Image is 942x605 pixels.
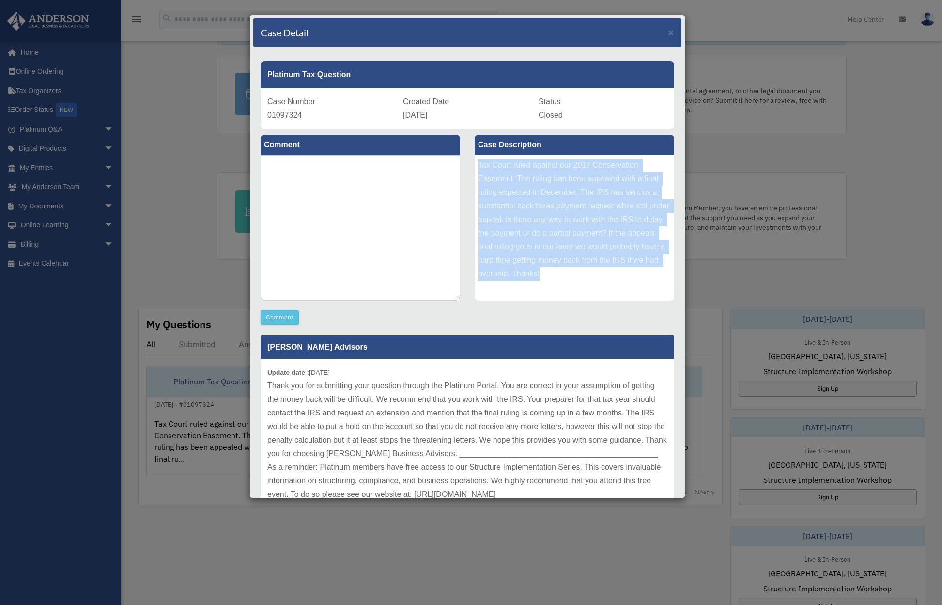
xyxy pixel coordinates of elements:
[261,310,299,325] button: Comment
[668,27,674,38] span: ×
[261,135,460,155] label: Comment
[267,97,315,106] span: Case Number
[267,369,330,376] small: [DATE]
[267,369,309,376] b: Update date :
[261,335,674,359] p: [PERSON_NAME] Advisors
[475,155,674,301] div: Tax Court ruled against our 2017 Conservation Easement. The ruling has been appealed with a final...
[668,27,674,37] button: Close
[539,97,560,106] span: Status
[539,111,563,119] span: Closed
[267,379,667,501] p: Thank you for submitting your question through the Platinum Portal. You are correct in your assum...
[475,135,674,155] label: Case Description
[267,111,302,119] span: 01097324
[403,111,427,119] span: [DATE]
[261,61,674,88] div: Platinum Tax Question
[261,26,309,39] h4: Case Detail
[403,97,449,106] span: Created Date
